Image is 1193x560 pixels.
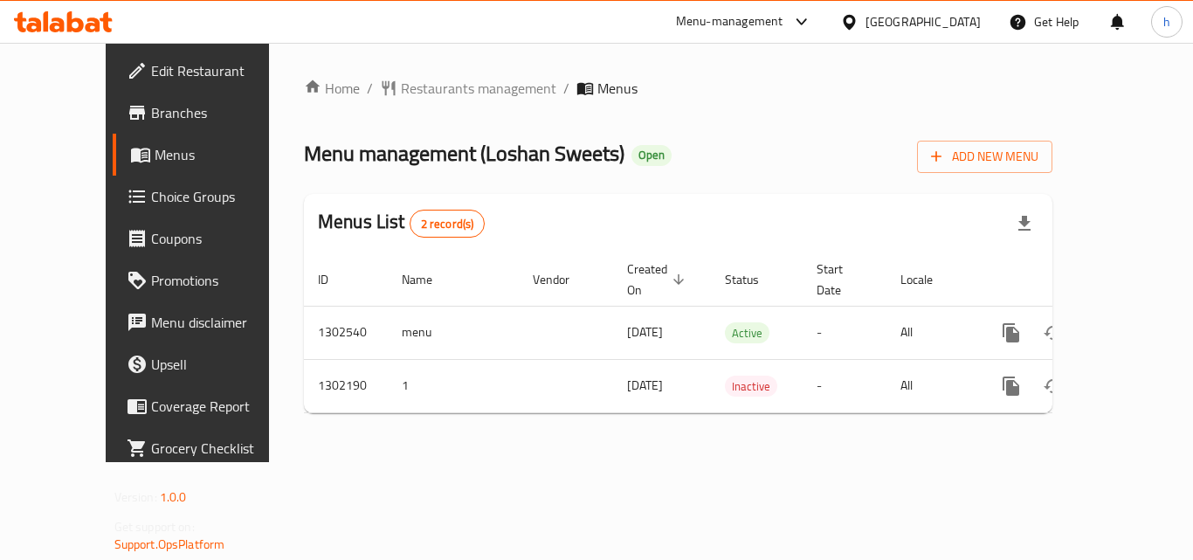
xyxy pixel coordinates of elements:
span: Edit Restaurant [151,60,291,81]
button: more [990,365,1032,407]
button: Change Status [1032,312,1074,354]
span: Add New Menu [931,146,1038,168]
div: Active [725,322,769,343]
div: Export file [1003,203,1045,245]
span: Inactive [725,377,777,397]
td: - [803,359,886,412]
span: [DATE] [627,374,663,397]
button: more [990,312,1032,354]
nav: breadcrumb [304,78,1052,99]
td: 1302190 [304,359,388,412]
span: Active [725,323,769,343]
span: Vendor [533,269,592,290]
button: Change Status [1032,365,1074,407]
span: Coupons [151,228,291,249]
span: Created On [627,259,690,301]
div: Open [631,145,672,166]
span: Status [725,269,782,290]
span: Version: [114,486,157,508]
li: / [563,78,569,99]
span: Menus [155,144,291,165]
a: Home [304,78,360,99]
a: Branches [113,92,305,134]
span: Menu disclaimer [151,312,291,333]
li: / [367,78,373,99]
a: Support.OpsPlatform [114,533,225,556]
td: 1 [388,359,519,412]
span: 2 record(s) [410,216,485,232]
a: Upsell [113,343,305,385]
td: 1302540 [304,306,388,359]
span: Locale [900,269,955,290]
td: menu [388,306,519,359]
a: Promotions [113,259,305,301]
span: Get support on: [114,515,195,538]
td: All [886,306,976,359]
a: Coupons [113,218,305,259]
div: Total records count [410,210,486,238]
h2: Menus List [318,209,485,238]
a: Choice Groups [113,176,305,218]
table: enhanced table [304,253,1172,413]
span: [DATE] [627,321,663,343]
a: Edit Restaurant [113,50,305,92]
span: Start Date [817,259,865,301]
span: Open [631,148,672,162]
th: Actions [976,253,1172,307]
span: Upsell [151,354,291,375]
button: Add New Menu [917,141,1052,173]
div: [GEOGRAPHIC_DATA] [865,12,981,31]
span: Grocery Checklist [151,438,291,459]
a: Grocery Checklist [113,427,305,469]
span: Promotions [151,270,291,291]
a: Restaurants management [380,78,556,99]
span: h [1163,12,1170,31]
span: Menus [597,78,638,99]
span: Choice Groups [151,186,291,207]
a: Coverage Report [113,385,305,427]
span: Branches [151,102,291,123]
td: All [886,359,976,412]
td: - [803,306,886,359]
span: Restaurants management [401,78,556,99]
span: 1.0.0 [160,486,187,508]
span: Name [402,269,455,290]
a: Menu disclaimer [113,301,305,343]
div: Inactive [725,376,777,397]
span: ID [318,269,351,290]
span: Menu management ( Loshan Sweets ) [304,134,624,173]
span: Coverage Report [151,396,291,417]
div: Menu-management [676,11,783,32]
a: Menus [113,134,305,176]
